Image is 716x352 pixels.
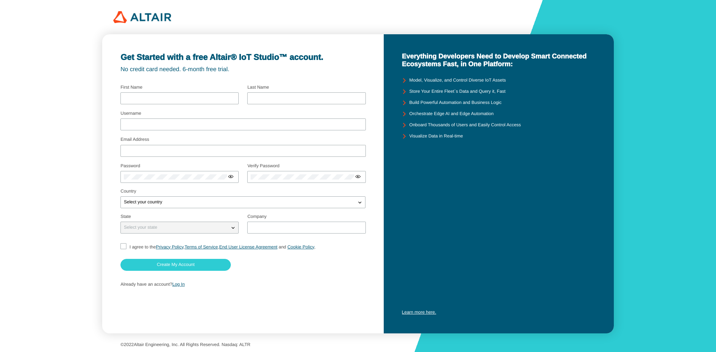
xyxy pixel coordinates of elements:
unity-typography: Visualize Data in Real-time [409,134,463,139]
a: Terms of Service [185,244,218,250]
unity-typography: Get Started with a free Altair® IoT Studio™ account. [120,53,365,62]
a: Log In [172,282,185,287]
p: © Altair Engineering, Inc. All Rights Reserved. Nasdaq: ALTR [120,342,596,348]
label: Email Address [120,137,149,142]
unity-typography: Onboard Thousands of Users and Easily Control Access [409,123,521,128]
a: Privacy Policy [156,244,183,250]
img: 320px-Altair_logo.png [113,11,171,23]
a: Cookie Policy [288,244,314,250]
a: End User License Agreement [219,244,277,250]
label: Password [120,163,140,168]
unity-typography: Everything Developers Need to Develop Smart Connected Ecosystems Fast, in One Platform: [402,53,596,68]
unity-typography: Store Your Entire Fleet`s Data and Query it, Fast [409,89,506,94]
a: Learn more here. [402,310,436,315]
label: Verify Password [247,163,279,168]
span: I agree to the , , , [129,244,315,250]
iframe: YouTube video player [402,198,596,307]
label: Username [120,111,141,116]
span: 2022 [124,342,134,347]
span: and [279,244,286,250]
unity-typography: No credit card needed. 6-month free trial. [120,66,365,73]
unity-typography: Orchestrate Edge AI and Edge Automation [409,111,494,117]
unity-typography: Model, Visualize, and Control Diverse IoT Assets [409,78,506,83]
p: Already have an account? [120,282,365,287]
unity-typography: Build Powerful Automation and Business Logic [409,100,502,105]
